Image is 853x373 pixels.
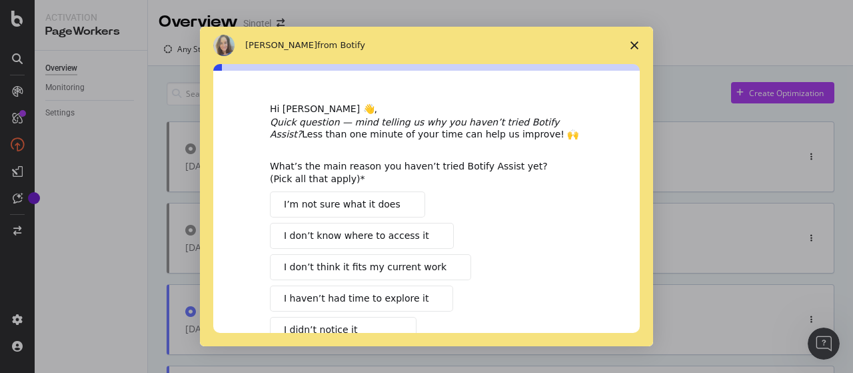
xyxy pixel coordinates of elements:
span: I don’t know where to access it [284,229,429,243]
span: I haven’t had time to explore it [284,292,428,306]
button: I don’t know where to access it [270,223,454,249]
div: What’s the main reason you haven’t tried Botify Assist yet? (Pick all that apply) [270,160,563,184]
div: Less than one minute of your time can help us improve! 🙌 [270,116,583,140]
span: Close survey [616,27,653,64]
span: [PERSON_NAME] [245,40,317,50]
div: Hi [PERSON_NAME] 👋, [270,103,583,116]
span: from Botify [317,40,365,50]
span: I’m not sure what it does [284,198,401,212]
i: Quick question — mind telling us why you haven’t tried Botify Assist? [270,117,559,139]
button: I’m not sure what it does [270,192,425,218]
img: Profile image for Colleen [213,35,235,56]
span: I don’t think it fits my current work [284,260,446,274]
button: I haven’t had time to explore it [270,286,453,312]
span: I didn’t notice it [284,323,357,337]
button: I don’t think it fits my current work [270,254,471,280]
button: I didn’t notice it [270,317,417,343]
